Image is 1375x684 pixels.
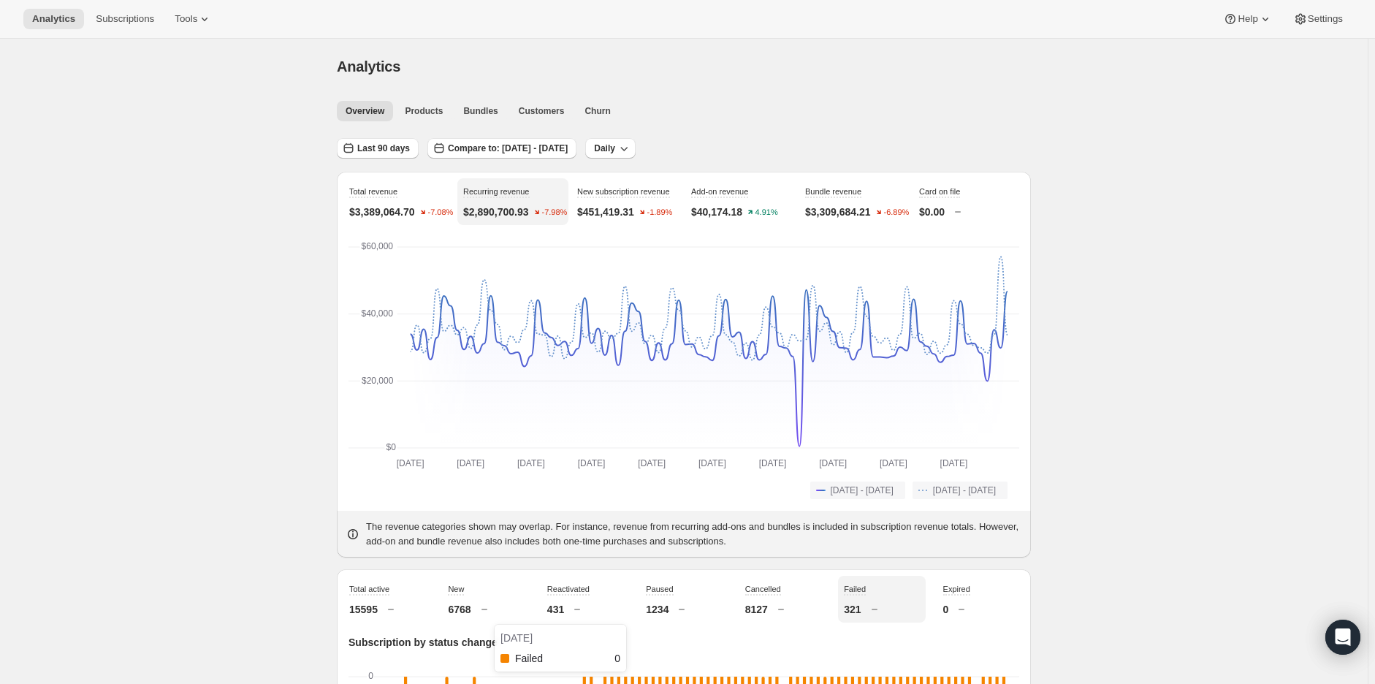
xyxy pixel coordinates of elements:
[569,677,572,678] rect: Failed-0 0
[647,208,672,217] text: -1.89%
[166,9,221,29] button: Tools
[577,187,670,196] span: New subscription revenue
[555,677,558,678] rect: Failed-0 0
[463,205,529,219] p: $2,890,700.93
[405,105,443,117] span: Products
[507,677,510,678] rect: Failed-0 0
[745,585,781,593] span: Cancelled
[397,677,400,678] rect: Failed-0 0
[427,208,453,217] text: -7.08%
[175,13,197,25] span: Tools
[362,241,394,251] text: $60,000
[366,520,1022,549] p: The revenue categories shown may overlap. For instance, revenue from recurring add-ons and bundle...
[805,205,871,219] p: $3,309,684.21
[357,142,410,154] span: Last 90 days
[386,442,396,452] text: $0
[541,208,567,217] text: -7.98%
[349,602,378,617] p: 15595
[594,142,615,154] span: Daily
[1214,9,1281,29] button: Help
[913,482,1008,499] button: [DATE] - [DATE]
[1308,13,1343,25] span: Settings
[349,187,397,196] span: Total revenue
[576,677,579,678] rect: Failed-0 0
[337,58,400,75] span: Analytics
[349,585,389,593] span: Total active
[438,677,441,678] rect: Failed-0 0
[943,585,970,593] span: Expired
[547,585,590,593] span: Reactivated
[362,376,394,386] text: $20,000
[919,187,960,196] span: Card on file
[819,458,847,468] text: [DATE]
[487,677,490,678] rect: Failed-0 0
[337,138,419,159] button: Last 90 days
[810,482,905,499] button: [DATE] - [DATE]
[755,208,778,217] text: 4.91%
[527,677,530,678] rect: Failed-0 0
[1284,9,1352,29] button: Settings
[844,602,861,617] p: 321
[519,105,565,117] span: Customers
[919,205,945,219] p: $0.00
[96,13,154,25] span: Subscriptions
[32,13,75,25] span: Analytics
[466,677,469,678] rect: Failed-0 0
[585,138,636,159] button: Daily
[517,458,545,468] text: [DATE]
[463,105,498,117] span: Bundles
[368,671,373,681] text: 0
[535,677,538,678] rect: Failed-0 0
[500,677,503,678] rect: Failed-0 0
[1325,620,1360,655] div: Open Intercom Messenger
[448,142,568,154] span: Compare to: [DATE] - [DATE]
[493,677,496,678] rect: Failed-0 0
[87,9,163,29] button: Subscriptions
[23,9,84,29] button: Analytics
[463,187,530,196] span: Recurring revenue
[541,677,544,678] rect: Failed-0 0
[943,602,949,617] p: 0
[549,677,552,678] rect: Failed-0 0
[562,677,565,678] rect: Failed-0 0
[418,677,421,678] rect: Failed-0 0
[427,138,576,159] button: Compare to: [DATE] - [DATE]
[397,458,424,468] text: [DATE]
[348,635,1019,650] p: Subscription by status change
[578,458,606,468] text: [DATE]
[346,105,384,117] span: Overview
[390,677,393,678] rect: Failed-0 0
[411,677,414,678] rect: Failed-0 0
[933,484,996,496] span: [DATE] - [DATE]
[883,208,909,217] text: -6.89%
[646,585,673,593] span: Paused
[844,585,866,593] span: Failed
[691,187,748,196] span: Add-on revenue
[698,458,726,468] text: [DATE]
[459,677,462,678] rect: Failed-0 0
[432,677,435,678] rect: Failed-0 0
[349,205,415,219] p: $3,389,064.70
[448,602,471,617] p: 6768
[547,602,564,617] p: 431
[480,677,483,678] rect: Failed-0 0
[940,458,968,468] text: [DATE]
[638,458,666,468] text: [DATE]
[457,458,484,468] text: [DATE]
[424,677,427,678] rect: Failed-0 0
[831,484,894,496] span: [DATE] - [DATE]
[691,205,742,219] p: $40,174.18
[1238,13,1257,25] span: Help
[521,677,524,678] rect: Failed-0 0
[597,677,600,678] rect: Failed-0 0
[782,677,785,678] rect: Failed-0 0
[759,458,787,468] text: [DATE]
[514,677,517,678] rect: Failed-0 0
[452,677,455,678] rect: Failed-0 0
[646,602,669,617] p: 1234
[362,308,394,319] text: $40,000
[577,205,634,219] p: $451,419.31
[975,677,978,678] rect: Failed-0 0
[584,105,610,117] span: Churn
[880,458,907,468] text: [DATE]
